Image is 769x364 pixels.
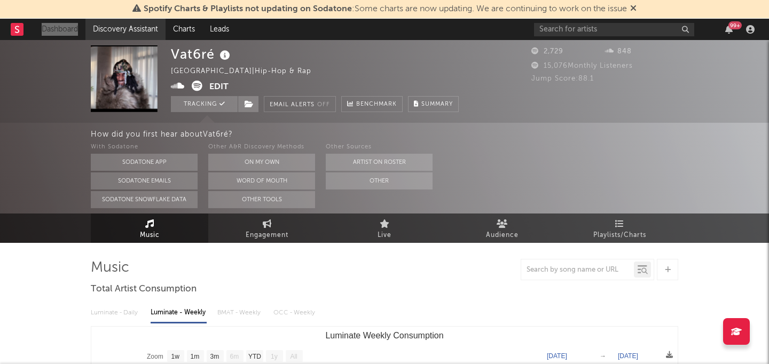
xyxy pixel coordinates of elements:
[356,98,397,111] span: Benchmark
[34,19,85,40] a: Dashboard
[91,191,198,208] button: Sodatone Snowflake Data
[531,75,594,82] span: Jump Score: 88.1
[521,266,634,274] input: Search by song name or URL
[600,352,606,360] text: →
[317,102,330,108] em: Off
[326,154,433,171] button: Artist on Roster
[210,353,219,360] text: 3m
[85,19,166,40] a: Discovery Assistant
[246,229,288,242] span: Engagement
[144,5,352,13] span: Spotify Charts & Playlists not updating on Sodatone
[171,96,238,112] button: Tracking
[91,283,197,296] span: Total Artist Consumption
[91,141,198,154] div: With Sodatone
[593,229,646,242] span: Playlists/Charts
[208,213,326,243] a: Engagement
[208,172,315,189] button: Word Of Mouth
[728,21,742,29] div: 99 +
[202,19,237,40] a: Leads
[144,5,627,13] span: : Some charts are now updating. We are continuing to work on the issue
[209,81,229,94] button: Edit
[725,25,733,34] button: 99+
[264,96,336,112] button: Email AlertsOff
[147,353,163,360] text: Zoom
[326,213,443,243] a: Live
[443,213,561,243] a: Audience
[91,172,198,189] button: Sodatone Emails
[230,353,239,360] text: 6m
[630,5,637,13] span: Dismiss
[618,352,638,360] text: [DATE]
[151,304,207,322] div: Luminate - Weekly
[191,353,200,360] text: 1m
[325,331,443,340] text: Luminate Weekly Consumption
[208,154,315,171] button: On My Own
[91,213,208,243] a: Music
[341,96,403,112] a: Benchmark
[290,353,297,360] text: All
[91,154,198,171] button: Sodatone App
[208,141,315,154] div: Other A&R Discovery Methods
[171,65,324,78] div: [GEOGRAPHIC_DATA] | Hip-hop & Rap
[171,45,233,63] div: Vat6ré
[486,229,519,242] span: Audience
[326,141,433,154] div: Other Sources
[561,213,678,243] a: Playlists/Charts
[271,353,278,360] text: 1y
[534,23,694,36] input: Search for artists
[140,229,160,242] span: Music
[531,48,563,55] span: 2,729
[171,353,180,360] text: 1w
[531,62,633,69] span: 15,076 Monthly Listeners
[605,48,632,55] span: 848
[208,191,315,208] button: Other Tools
[326,172,433,189] button: Other
[91,128,769,141] div: How did you first hear about Vat6ré ?
[421,101,453,107] span: Summary
[378,229,391,242] span: Live
[248,353,261,360] text: YTD
[408,96,459,112] button: Summary
[166,19,202,40] a: Charts
[547,352,567,360] text: [DATE]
